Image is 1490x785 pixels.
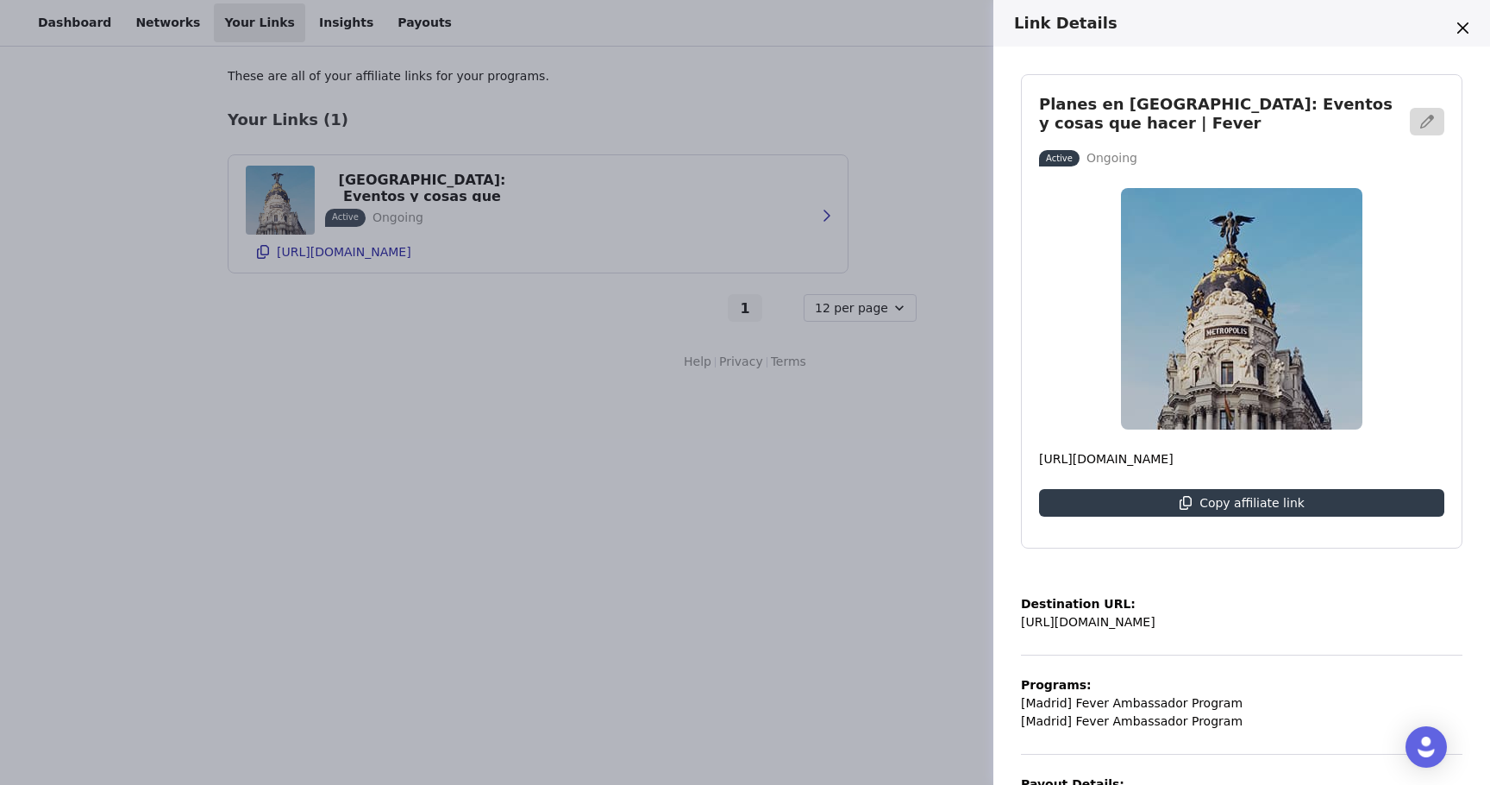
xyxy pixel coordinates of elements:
[1039,489,1444,517] button: Copy affiliate link
[1021,676,1243,694] p: Programs:
[1021,694,1243,713] p: [Madrid] Fever Ambassador Program
[1039,450,1444,468] p: [URL][DOMAIN_NAME]
[1046,152,1073,165] p: Active
[1199,496,1305,510] p: Copy affiliate link
[1449,14,1476,41] button: Close
[1021,595,1155,613] p: Destination URL:
[1039,95,1399,132] h3: Planes en [GEOGRAPHIC_DATA]: Eventos y cosas que hacer | Fever
[1021,613,1155,631] p: [URL][DOMAIN_NAME]
[1014,14,1447,33] h3: Link Details
[1405,726,1447,768] div: Open Intercom Messenger
[1121,188,1362,430] img: Planes en Madrid: Eventos y cosas que hacer | Fever
[1021,713,1243,731] p: [Madrid] Fever Ambassador Program
[1086,149,1137,167] p: Ongoing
